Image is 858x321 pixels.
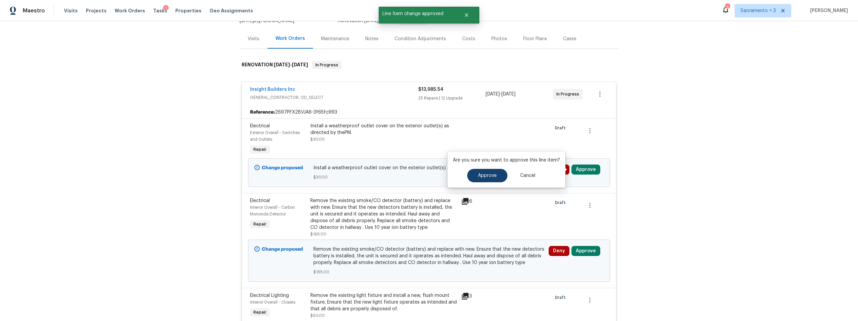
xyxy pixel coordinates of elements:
[115,7,145,14] span: Work Orders
[310,197,457,231] div: Remove the existing smoke/CO detector (battery) and replace with new. Ensure that the new detecto...
[478,173,497,178] span: Approve
[242,106,616,118] div: 2697PFX28VJA6-3f65fc993
[555,294,568,301] span: Draft
[250,198,270,203] span: Electrical
[250,109,275,116] b: Reference:
[250,87,295,92] a: Insight Builders Inc
[163,5,169,12] div: 1
[313,62,341,68] span: In Progress
[313,269,545,275] span: $165.00
[209,7,253,14] span: Geo Assignments
[175,7,201,14] span: Properties
[486,92,500,97] span: [DATE]
[313,174,545,181] span: $30.00
[556,91,582,98] span: In Progress
[571,246,600,256] button: Approve
[274,62,308,67] span: -
[467,169,507,182] button: Approve
[364,18,378,23] span: [DATE]
[250,94,418,101] span: GENERAL_CONTRACTOR, OD_SELECT
[394,36,446,42] div: Condition Adjustments
[262,247,303,252] b: Change proposed
[250,124,270,128] span: Electrical
[740,7,776,14] span: Sacramento + 3
[274,62,290,67] span: [DATE]
[86,7,107,14] span: Projects
[240,54,618,76] div: RENOVATION [DATE]-[DATE]In Progress
[555,199,568,206] span: Draft
[509,169,546,182] button: Cancel
[275,35,305,42] div: Work Orders
[23,7,45,14] span: Maestro
[310,137,325,141] span: $30.00
[321,36,349,42] div: Maintenance
[250,293,289,298] span: Electrical Lighting
[364,18,394,23] span: -
[292,62,308,67] span: [DATE]
[313,165,545,171] span: Install a weatherproof outlet cover on the exterior outlet(s) as directed by thePM.
[807,7,848,14] span: [PERSON_NAME]
[248,36,259,42] div: Visits
[310,232,326,236] span: $165.00
[555,125,568,131] span: Draft
[338,18,428,23] span: Renovation
[491,36,507,42] div: Photos
[240,18,254,23] span: [DATE]
[549,246,569,256] button: Deny
[571,165,600,175] button: Approve
[455,8,478,22] button: Close
[418,87,443,92] span: $13,985.54
[418,95,486,102] div: 25 Repairs | 12 Upgrade
[250,131,300,141] span: Exterior Overall - Switches and Outlets
[251,309,269,316] span: Repair
[251,146,269,153] span: Repair
[250,205,295,216] span: Interior Overall - Carbon Monoxide Detector
[461,197,487,205] div: 6
[251,221,269,228] span: Repair
[250,300,295,304] span: Interior Overall - Closets
[310,314,325,318] span: $50.00
[379,7,455,21] span: Line Item change approved
[486,91,515,98] span: -
[563,36,576,42] div: Cases
[64,7,78,14] span: Visits
[313,246,545,266] span: Remove the existing smoke/CO detector (battery) and replace with new. Ensure that the new detecto...
[461,292,487,300] div: 3
[365,36,378,42] div: Notes
[242,61,308,69] h6: RENOVATION
[310,292,457,312] div: Remove the existing light fixture and install a new, flush mount fixture. Ensure that the new lig...
[310,123,457,136] div: Install a weatherproof outlet cover on the exterior outlet(s) as directed by thePM.
[501,92,515,97] span: [DATE]
[462,36,475,42] div: Costs
[262,166,303,170] b: Change proposed
[520,173,535,178] span: Cancel
[725,4,730,11] div: 3
[153,8,167,13] span: Tasks
[523,36,547,42] div: Floor Plans
[453,157,560,164] p: Are you sure you want to approve this line item?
